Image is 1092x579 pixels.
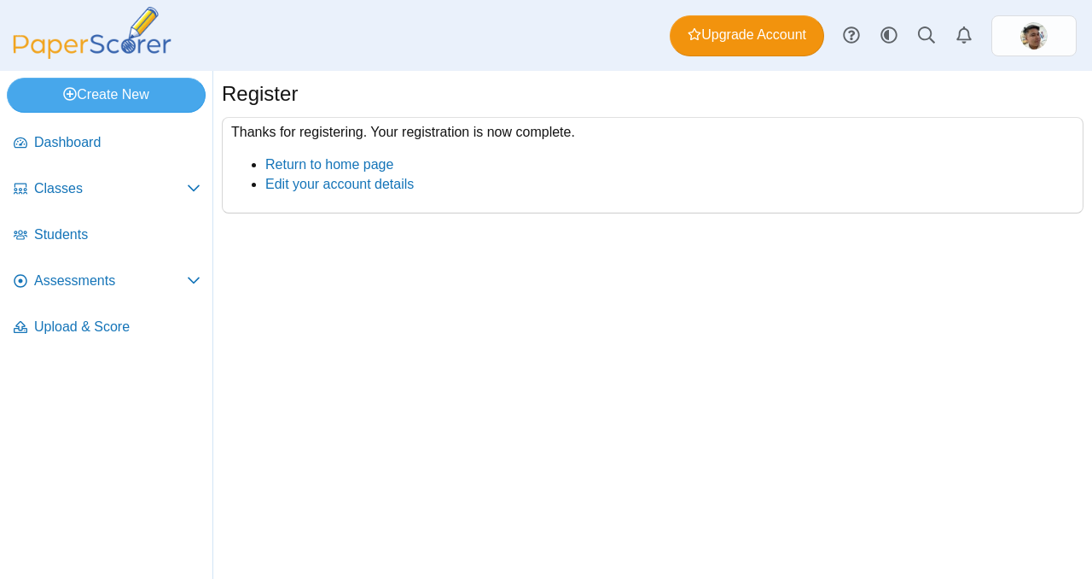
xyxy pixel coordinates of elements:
a: PaperScorer [7,47,177,61]
a: ps.t9X4U04qxhULnp28 [991,15,1077,56]
img: PaperScorer [7,7,177,59]
a: Create New [7,78,206,112]
span: Assessments [34,272,187,290]
span: Upgrade Account [688,26,806,44]
a: Upload & Score [7,307,207,348]
span: Dashboard [34,133,200,152]
a: Dashboard [7,123,207,164]
a: Alerts [945,17,983,55]
a: Students [7,215,207,256]
a: Return to home page [265,157,393,172]
span: Upload & Score [34,318,200,336]
a: Assessments [7,261,207,302]
span: Classes [34,179,187,198]
a: Upgrade Account [670,15,824,56]
div: Thanks for registering. Your registration is now complete. [222,117,1083,213]
a: Classes [7,169,207,210]
img: ps.t9X4U04qxhULnp28 [1020,22,1048,50]
span: Students [34,225,200,244]
h1: Register [222,79,298,108]
span: Dexter M. Freolo [1020,22,1048,50]
a: Edit your account details [265,177,414,191]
